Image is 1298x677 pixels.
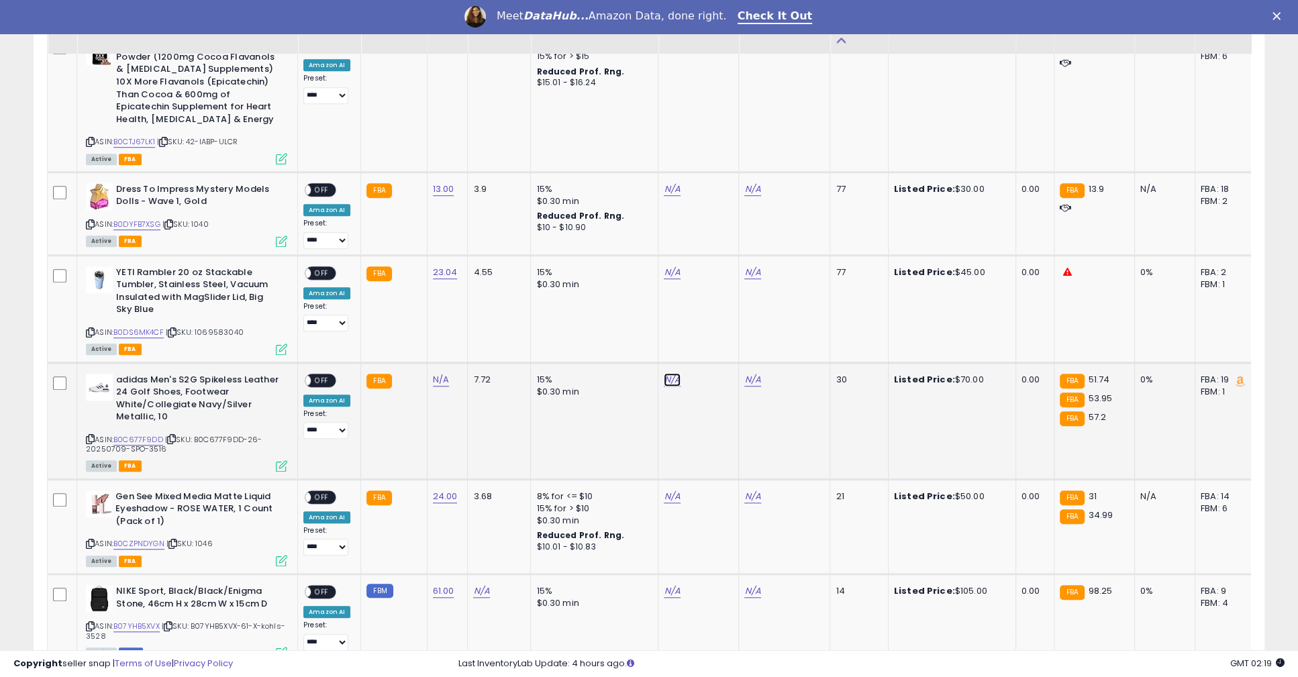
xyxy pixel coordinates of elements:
[162,219,209,229] span: | SKU: 1040
[157,136,238,147] span: | SKU: 42-IABP-ULCR
[836,490,877,503] div: 21
[1230,657,1285,670] span: 2025-09-10 02:19 GMT
[894,183,1005,195] div: $30.00
[744,266,760,279] a: N/A
[166,538,213,549] span: | SKU: 1046
[1201,183,1245,195] div: FBA: 18
[536,541,648,553] div: $10.01 - $10.83
[1201,386,1245,398] div: FBM: 1
[664,183,680,196] a: N/A
[1088,490,1096,503] span: 31
[116,183,279,211] b: Dress To Impress Mystery Models Dolls - Wave 1, Gold
[113,538,164,550] a: B0CZPNDYGN
[664,584,680,598] a: N/A
[13,657,62,670] strong: Copyright
[894,183,955,195] b: Listed Price:
[113,219,160,230] a: B0DYFB7XSG
[366,183,391,198] small: FBA
[1021,6,1048,34] div: Ship Price
[1140,183,1185,195] div: N/A
[473,584,489,598] a: N/A
[1140,490,1185,503] div: N/A
[894,490,955,503] b: Listed Price:
[536,266,648,278] div: 15%
[303,409,350,439] div: Preset:
[536,490,648,503] div: 8% for <= $10
[536,529,624,541] b: Reduced Prof. Rng.
[366,266,391,281] small: FBA
[303,606,350,618] div: Amazon AI
[473,266,520,278] div: 4.55
[303,302,350,332] div: Preset:
[174,657,233,670] a: Privacy Policy
[86,183,113,210] img: 41F-ADmp8sL._SL40_.jpg
[894,374,1005,386] div: $70.00
[836,266,877,278] div: 77
[744,490,760,503] a: N/A
[536,183,648,195] div: 15%
[86,266,113,293] img: 31VAX1W8m2L._SL40_.jpg
[664,490,680,503] a: N/A
[1021,490,1044,503] div: 0.00
[86,266,287,354] div: ASIN:
[1140,6,1189,34] div: BB Share 24h.
[744,584,760,598] a: N/A
[1201,278,1245,291] div: FBM: 1
[303,621,350,651] div: Preset:
[115,657,172,670] a: Terms of Use
[433,490,458,503] a: 24.00
[86,460,117,472] span: All listings currently available for purchase on Amazon
[523,9,589,22] i: DataHub...
[536,77,648,89] div: $15.01 - $16.24
[433,373,449,386] a: N/A
[86,374,113,401] img: 31SoO1AenkL._SL40_.jpg
[1060,490,1085,505] small: FBA
[86,344,117,355] span: All listings currently available for purchase on Amazon
[1088,584,1112,597] span: 98.25
[433,266,458,279] a: 23.04
[1201,266,1245,278] div: FBA: 2
[86,38,287,163] div: ASIN:
[473,183,520,195] div: 3.9
[113,434,163,446] a: B0C677F9DD
[1021,183,1044,195] div: 0.00
[303,59,350,71] div: Amazon AI
[536,515,648,527] div: $0.30 min
[536,278,648,291] div: $0.30 min
[119,236,142,247] span: FBA
[113,327,164,338] a: B0DS6MK4CF
[536,597,648,609] div: $0.30 min
[1201,585,1245,597] div: FBA: 9
[166,327,244,337] span: | SKU: 1069583040
[119,344,142,355] span: FBA
[738,9,813,24] a: Check It Out
[497,9,727,23] div: Meet Amazon Data, done right.
[1088,373,1109,386] span: 51.74
[1060,393,1085,407] small: FBA
[119,460,142,472] span: FBA
[119,154,142,165] span: FBA
[86,236,117,247] span: All listings currently available for purchase on Amazon
[86,490,287,565] div: ASIN:
[464,6,486,28] img: Profile image for Georgie
[303,511,350,523] div: Amazon AI
[1088,509,1113,521] span: 34.99
[1088,183,1104,195] span: 13.9
[1060,585,1085,600] small: FBA
[113,621,160,632] a: B07YHB5XVX
[536,503,648,515] div: 15% for > $10
[86,154,117,165] span: All listings currently available for purchase on Amazon
[473,374,520,386] div: 7.72
[536,374,648,386] div: 15%
[894,490,1005,503] div: $50.00
[1140,374,1185,386] div: 0%
[536,210,624,221] b: Reduced Prof. Rng.
[664,266,680,279] a: N/A
[836,585,877,597] div: 14
[1201,503,1245,515] div: FBM: 6
[1021,374,1044,386] div: 0.00
[86,585,287,657] div: ASIN:
[116,585,279,613] b: NIKE Sport, Black/Black/Enigma Stone, 46cm H x 28cm W x 15cm D
[311,586,332,598] span: OFF
[433,183,454,196] a: 13.00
